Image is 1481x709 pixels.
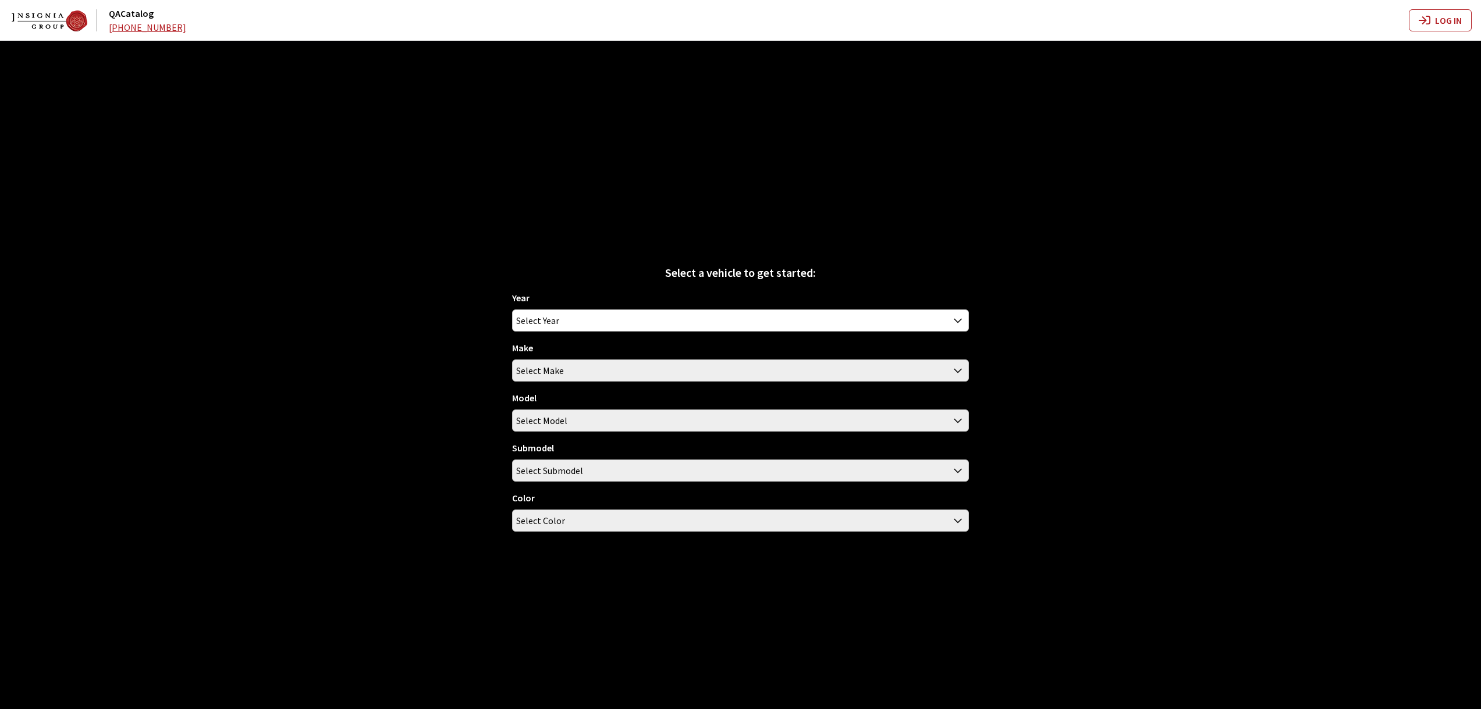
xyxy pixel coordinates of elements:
span: Select Make [513,360,968,381]
div: Select a vehicle to get started: [512,264,968,282]
span: Select Color [512,510,968,532]
span: Select Year [512,309,968,332]
a: QACatalog [109,8,154,19]
label: Year [512,291,530,305]
span: Select Submodel [516,460,583,481]
span: Select Submodel [513,460,968,481]
span: Select Year [513,310,968,331]
a: QACatalog logo [12,9,106,31]
label: Submodel [512,441,554,455]
label: Color [512,491,535,505]
span: Select Make [516,360,564,381]
span: Select Year [516,310,559,331]
button: Log In [1409,9,1472,31]
span: Select Model [512,409,968,432]
span: Select Color [516,510,565,531]
span: Select Color [513,510,968,531]
img: Dashboard [12,10,87,31]
a: [PHONE_NUMBER] [109,22,186,33]
span: Select Submodel [512,459,968,482]
span: Select Model [513,410,968,431]
span: Select Make [512,359,968,382]
label: Model [512,391,537,405]
label: Make [512,341,533,355]
span: Select Model [516,410,567,431]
